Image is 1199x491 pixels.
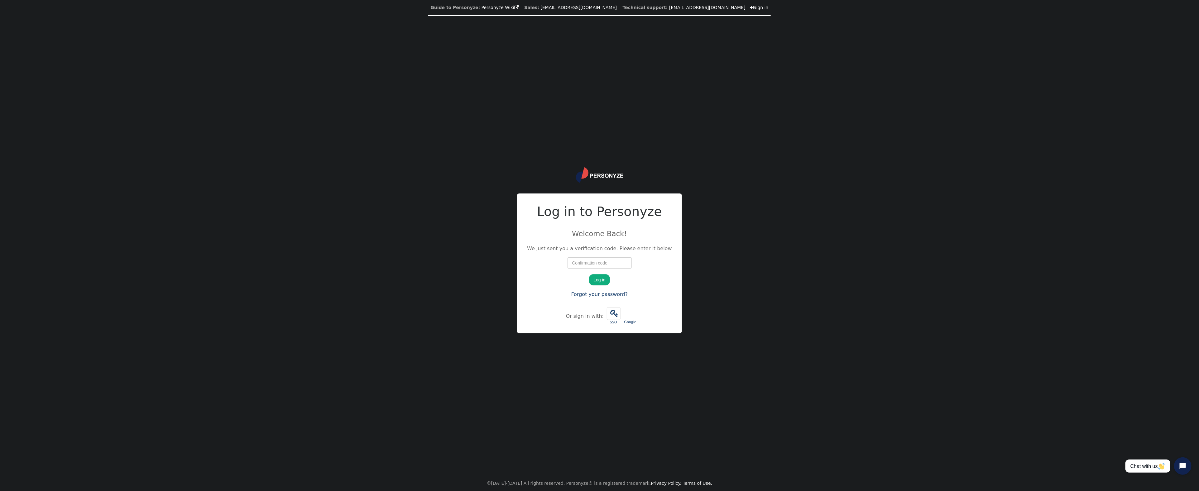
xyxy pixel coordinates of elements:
[624,320,636,325] div: Google
[527,202,672,222] h2: Log in to Personyze
[541,5,617,10] a: [EMAIL_ADDRESS][DOMAIN_NAME]
[669,5,746,10] a: [EMAIL_ADDRESS][DOMAIN_NAME]
[605,304,622,328] a:  SSO
[524,5,539,10] b: Sales:
[750,5,754,10] span: 
[568,257,632,269] input: Confirmation code
[622,304,638,328] a: Google
[607,320,620,325] div: SSO
[430,5,480,10] b: Guide to Personyze:
[620,307,640,320] iframe: Sign in with Google Button
[623,5,668,10] b: Technical support:
[607,307,621,320] span: 
[651,481,682,486] a: Privacy Policy.
[514,5,519,10] span: 
[750,5,769,10] a: Sign in
[576,167,623,183] img: logo.svg
[527,245,672,252] p: We just sent you a verification code. Please enter it below
[566,312,605,320] div: Or sign in with:
[571,291,628,297] a: Forgot your password?
[482,5,519,10] a: Personyze Wiki
[683,481,712,486] a: Terms of Use.
[487,476,712,491] center: ©[DATE]-[DATE] All rights reserved. Personyze® is a registered trademark.
[527,228,672,239] p: Welcome Back!
[589,274,610,285] button: Log in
